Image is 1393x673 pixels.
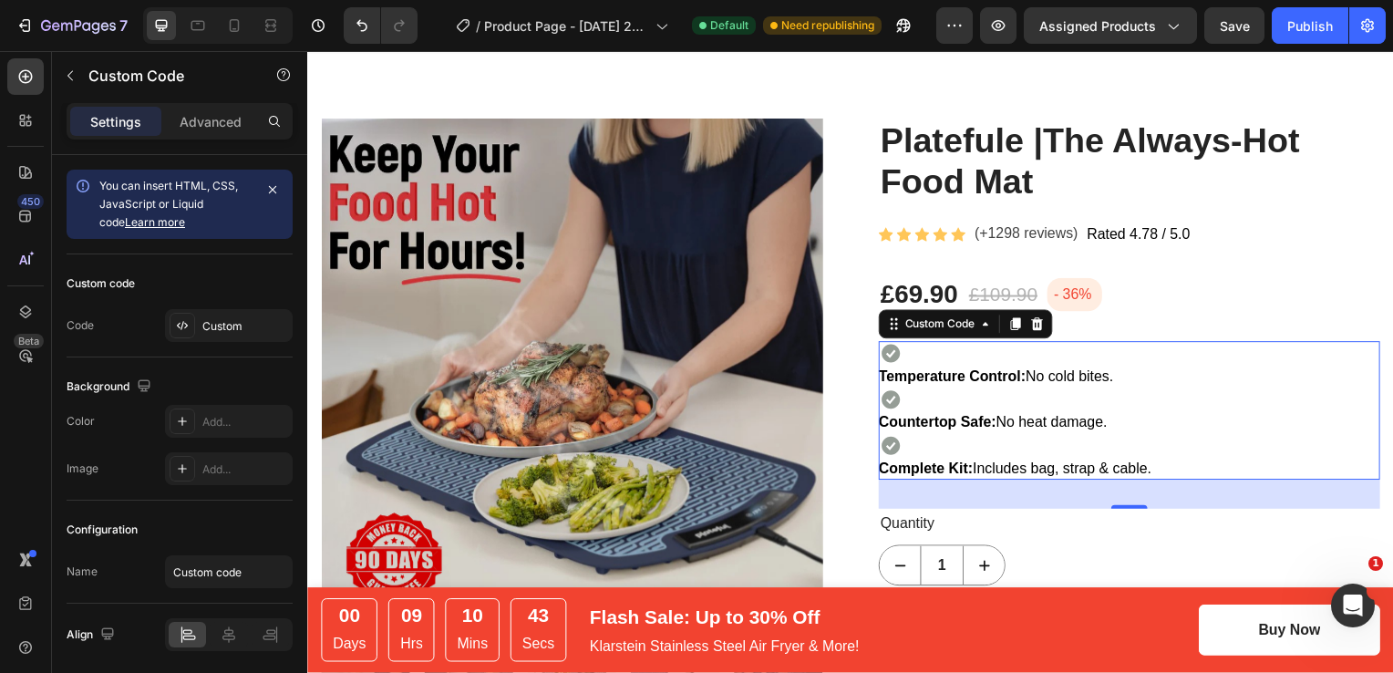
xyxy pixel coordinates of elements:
iframe: Intercom live chat [1331,584,1375,627]
div: Color [67,413,95,430]
a: Learn more [125,215,185,229]
div: Rich Text Editor. Editing area: main [670,170,778,200]
span: Save [1220,18,1250,34]
button: Save [1204,7,1264,44]
h2: Platefule |The Always-Hot Food Mat [575,68,1080,155]
p: No heat damage. [575,364,1080,386]
div: Add... [202,414,288,430]
div: Buy Now [958,573,1020,595]
div: Configuration [67,522,138,538]
div: Custom Code [598,267,676,284]
div: Custom code [67,275,135,292]
button: 7 [7,7,136,44]
p: 7 [119,15,128,36]
p: Advanced [180,112,242,131]
span: Need republishing [781,17,874,34]
div: Align [67,623,119,647]
p: Includes bag, strap & cable. [575,410,1080,432]
div: Code [67,317,94,334]
div: £109.90 [665,230,738,263]
span: 1 [1368,556,1383,571]
p: (+1298 reviews) [672,171,776,198]
button: Buy Now [898,558,1080,609]
div: Publish [1287,16,1333,36]
strong: Countertop Safe: [575,367,694,382]
span: Assigned Products [1039,16,1156,36]
span: / [476,16,480,36]
span: Default [710,17,748,34]
div: 450 [17,194,44,209]
button: increment [661,499,702,538]
strong: Temperature Control: [575,320,723,336]
div: Name [67,564,98,580]
span: Rated 4.78 / 5.0 [785,177,889,192]
button: Assigned Products [1024,7,1197,44]
span: You can insert HTML, CSS, JavaScript or Liquid code [99,179,238,229]
pre: - 36% [745,229,801,263]
iframe: Design area [307,51,1393,673]
div: Image [67,461,98,477]
p: Custom Code [88,65,243,87]
div: Add... [202,461,288,478]
div: £69.90 [575,229,657,264]
button: decrement [576,499,617,538]
div: Custom [202,318,288,335]
div: Beta [14,334,44,348]
p: Settings [90,112,141,131]
strong: Complete Kit: [575,413,670,429]
button: Publish [1272,7,1348,44]
input: quantity [617,499,661,538]
span: Product Page - [DATE] 22:35:58 [484,16,648,36]
p: No cold bites. [575,317,1080,339]
div: Background [67,375,155,399]
div: Quantity [575,461,1080,492]
div: Undo/Redo [344,7,418,44]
